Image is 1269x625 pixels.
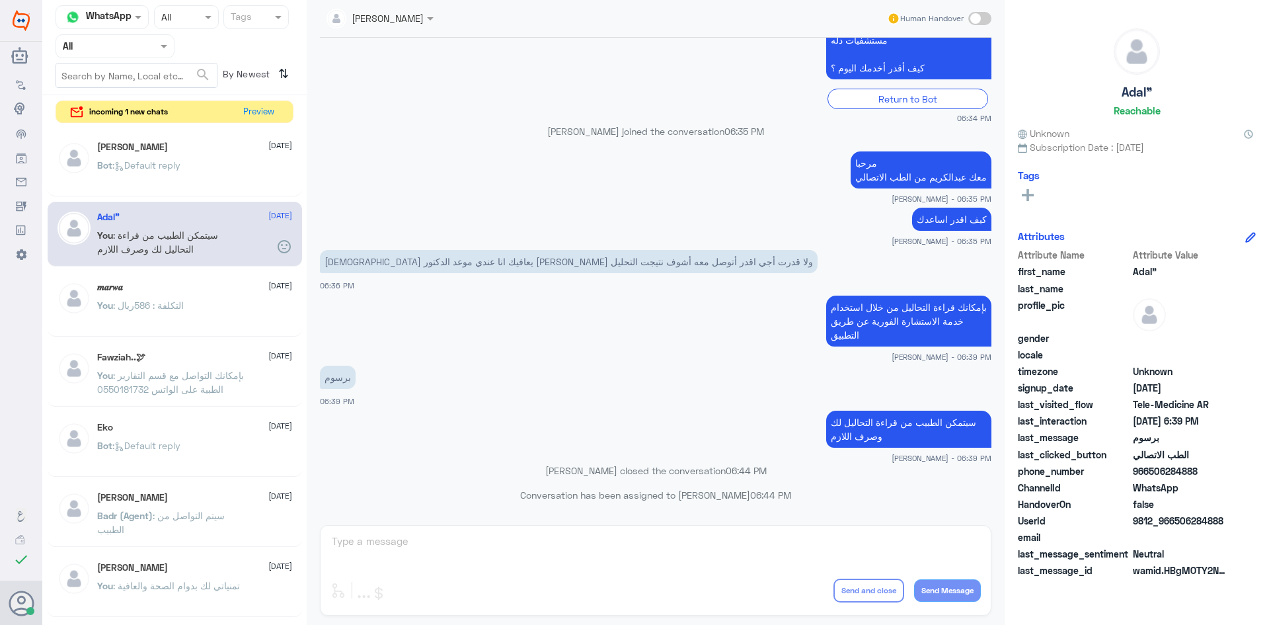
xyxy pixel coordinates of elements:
span: : سيتمكن الطبيب من قراءة التحاليل لك وصرف اللازم [97,229,218,255]
span: Attribute Value [1133,248,1229,262]
span: 2025-09-03T15:33:46.854Z [1133,381,1229,395]
h5: Eko [97,422,113,433]
h5: Adal” [1122,85,1152,100]
h5: 𝒎𝒂𝒓𝒘𝒂 [97,282,123,293]
span: Human Handover [900,13,964,24]
p: 3/9/2025, 6:35 PM [912,208,991,231]
span: last_interaction [1018,414,1130,428]
span: signup_date [1018,381,1130,395]
button: search [195,64,211,86]
span: : التكلفة : 586ريال [113,300,184,311]
span: : تمنياتي لك بدوام الصحة والعافية [113,580,240,591]
span: last_name [1018,282,1130,296]
h5: Fawziah..🕊 [97,352,145,363]
span: 06:34 PM [957,112,991,124]
span: [DATE] [268,350,292,362]
h6: Attributes [1018,230,1065,242]
div: Tags [229,9,252,26]
span: first_name [1018,265,1130,278]
span: Adal” [1133,265,1229,278]
span: last_message_id [1018,563,1130,577]
p: Conversation has been assigned to [PERSON_NAME] [320,488,991,502]
span: 06:44 PM [750,489,791,501]
p: 3/9/2025, 6:34 PM [826,15,991,79]
span: برسوم [1133,431,1229,444]
span: [DATE] [268,210,292,222]
span: last_message_sentiment [1018,547,1130,561]
span: null [1133,331,1229,345]
img: defaultAdmin.png [58,282,91,315]
img: defaultAdmin.png [58,492,91,525]
span: Subscription Date : [DATE] [1018,140,1256,154]
span: last_clicked_button [1018,448,1130,462]
p: 3/9/2025, 6:39 PM [320,366,356,389]
span: Unknown [1133,364,1229,378]
span: Badr (Agent) [97,510,153,521]
span: 06:36 PM [320,281,354,290]
span: 2025-09-03T15:39:57.117Z [1133,414,1229,428]
img: whatsapp.png [63,7,83,27]
span: You [97,229,113,241]
img: defaultAdmin.png [58,142,91,175]
span: : Default reply [112,159,180,171]
span: Bot [97,440,112,451]
p: 3/9/2025, 6:36 PM [320,250,818,273]
i: check [13,552,29,567]
span: ChannelId [1018,481,1130,495]
i: ⇅ [278,63,289,85]
h5: Mohammed ALRASHED [97,562,168,573]
span: [PERSON_NAME] - 06:39 PM [892,452,991,464]
span: timezone [1018,364,1130,378]
img: defaultAdmin.png [1114,29,1159,74]
img: defaultAdmin.png [1133,298,1166,331]
img: defaultAdmin.png [58,352,91,385]
span: 966506284888 [1133,464,1229,478]
span: wamid.HBgMOTY2NTA2Mjg0ODg4FQIAEhgUM0FBOEZGRjI1ODlFMTQ0RjA4MjMA [1133,563,1229,577]
span: 2 [1133,481,1229,495]
span: [PERSON_NAME] - 06:39 PM [892,351,991,362]
h5: Adal” [97,212,120,223]
span: last_message [1018,431,1130,444]
div: Return to Bot [827,89,988,109]
span: HandoverOn [1018,497,1130,511]
img: defaultAdmin.png [58,212,91,245]
span: You [97,580,113,591]
p: 3/9/2025, 6:39 PM [826,411,991,448]
h5: ابو سند [97,142,168,153]
p: [PERSON_NAME] closed the conversation [320,464,991,478]
span: email [1018,530,1130,544]
span: You [97,300,113,311]
h5: Anas [97,492,168,503]
span: الطب الاتصالي [1133,448,1229,462]
span: Bot [97,159,112,171]
span: 06:44 PM [726,465,767,476]
img: defaultAdmin.png [58,562,91,595]
img: defaultAdmin.png [58,422,91,455]
button: Send Message [914,579,981,602]
span: By Newest [217,63,273,89]
h6: Tags [1018,169,1040,181]
span: locale [1018,348,1130,362]
span: search [195,67,211,83]
button: Preview [237,101,280,123]
input: Search by Name, Local etc… [56,63,217,87]
span: 06:35 PM [724,126,764,137]
span: 9812_966506284888 [1133,514,1229,528]
span: [DATE] [268,490,292,502]
span: You [97,370,113,381]
span: [DATE] [268,280,292,292]
p: 3/9/2025, 6:35 PM [851,151,991,188]
span: gender [1018,331,1130,345]
span: null [1133,530,1229,544]
span: [DATE] [268,420,292,432]
span: UserId [1018,514,1130,528]
span: false [1133,497,1229,511]
button: Avatar [9,591,34,616]
span: : سيتم التواصل من الطبيب [97,510,225,535]
span: 0 [1133,547,1229,561]
span: : Default reply [112,440,180,451]
span: Unknown [1018,126,1069,140]
span: [PERSON_NAME] - 06:35 PM [892,193,991,204]
span: Tele-Medicine AR [1133,397,1229,411]
span: : بإمكانك التواصل مع قسم التقارير الطبية على الواتس 0550181732 [97,370,244,395]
